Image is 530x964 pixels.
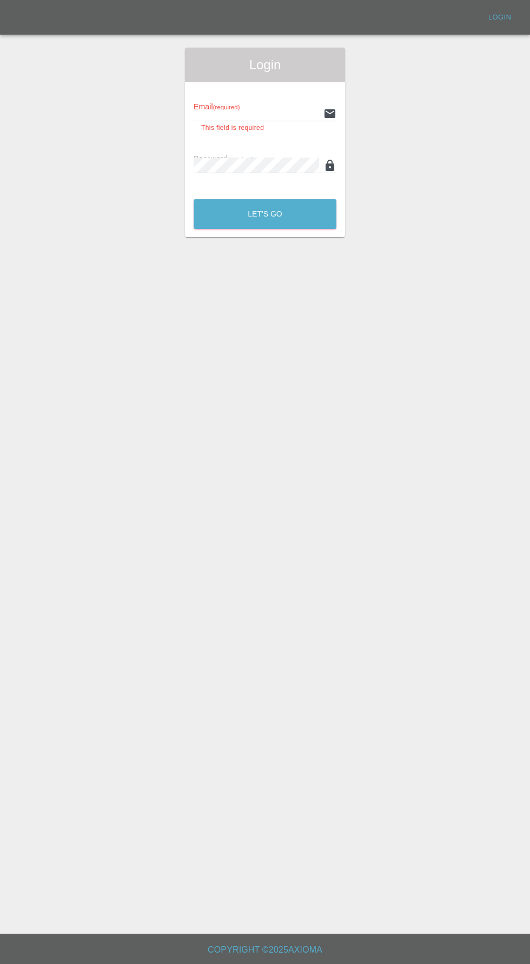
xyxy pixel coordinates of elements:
span: Login [194,56,336,74]
small: (required) [213,104,240,110]
span: Email [194,102,240,111]
button: Let's Go [194,199,336,229]
a: Login [482,9,517,26]
h6: Copyright © 2025 Axioma [9,942,521,958]
span: Password [194,154,254,163]
p: This field is required [201,123,329,134]
small: (required) [228,156,255,162]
